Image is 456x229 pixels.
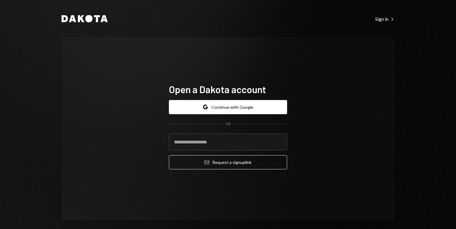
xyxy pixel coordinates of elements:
div: OR [226,121,231,127]
div: Sign in [375,16,394,22]
h1: Open a Dakota account [169,83,287,95]
button: Continue with Google [169,100,287,114]
a: Sign in [375,15,394,22]
button: Request a signuplink [169,155,287,169]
